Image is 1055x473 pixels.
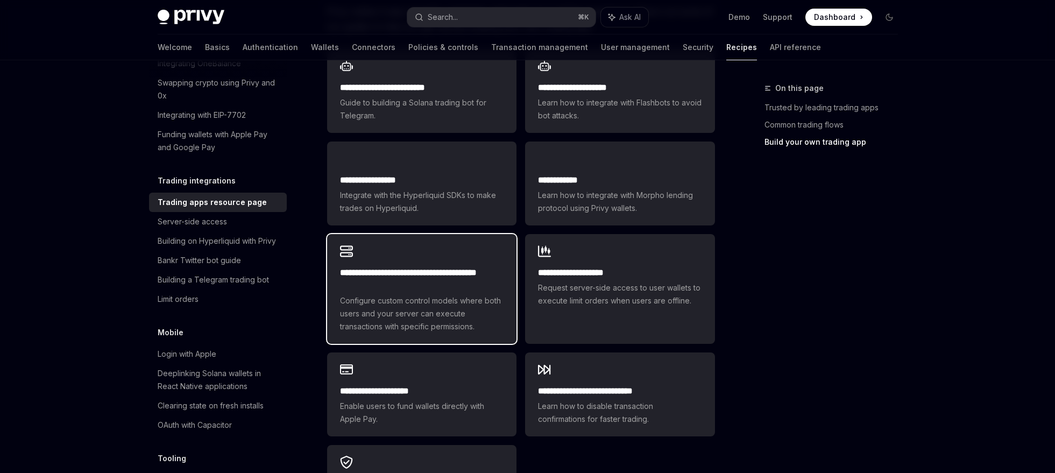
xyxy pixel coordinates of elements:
[311,34,339,60] a: Wallets
[149,231,287,251] a: Building on Hyperliquid with Privy
[158,76,280,102] div: Swapping crypto using Privy and 0x
[407,8,596,27] button: Search...⌘K
[538,96,702,122] span: Learn how to integrate with Flashbots to avoid bot attacks.
[538,189,702,215] span: Learn how to integrate with Morpho lending protocol using Privy wallets.
[538,400,702,426] span: Learn how to disable transaction confirmations for faster trading.
[158,399,264,412] div: Clearing state on fresh installs
[149,73,287,105] a: Swapping crypto using Privy and 0x
[764,116,907,133] a: Common trading flows
[327,142,516,225] a: **** **** **** **Integrate with the Hyperliquid SDKs to make trades on Hyperliquid.
[601,8,648,27] button: Ask AI
[352,34,395,60] a: Connectors
[775,82,824,95] span: On this page
[158,109,246,122] div: Integrating with EIP-7702
[149,270,287,290] a: Building a Telegram trading bot
[158,273,269,286] div: Building a Telegram trading bot
[158,235,276,248] div: Building on Hyperliquid with Privy
[158,452,186,465] h5: Tooling
[764,133,907,151] a: Build your own trading app
[525,142,714,225] a: **** **** **Learn how to integrate with Morpho lending protocol using Privy wallets.
[728,12,750,23] a: Demo
[805,9,872,26] a: Dashboard
[763,12,792,23] a: Support
[340,96,504,122] span: Guide to building a Solana trading bot for Telegram.
[601,34,670,60] a: User management
[158,254,241,267] div: Bankr Twitter bot guide
[158,419,232,432] div: OAuth with Capacitor
[881,9,898,26] button: Toggle dark mode
[340,294,504,333] span: Configure custom control models where both users and your server can execute transactions with sp...
[158,196,267,209] div: Trading apps resource page
[814,12,855,23] span: Dashboard
[158,326,183,339] h5: Mobile
[340,189,504,215] span: Integrate with the Hyperliquid SDKs to make trades on Hyperliquid.
[158,34,192,60] a: Welcome
[158,367,280,393] div: Deeplinking Solana wallets in React Native applications
[578,13,589,22] span: ⌘ K
[158,293,199,306] div: Limit orders
[149,364,287,396] a: Deeplinking Solana wallets in React Native applications
[525,234,714,344] a: **** **** **** *****Request server-side access to user wallets to execute limit orders when users...
[149,125,287,157] a: Funding wallets with Apple Pay and Google Pay
[683,34,713,60] a: Security
[149,344,287,364] a: Login with Apple
[770,34,821,60] a: API reference
[158,215,227,228] div: Server-side access
[408,34,478,60] a: Policies & controls
[764,99,907,116] a: Trusted by leading trading apps
[491,34,588,60] a: Transaction management
[158,174,236,187] h5: Trading integrations
[619,12,641,23] span: Ask AI
[340,400,504,426] span: Enable users to fund wallets directly with Apple Pay.
[205,34,230,60] a: Basics
[149,251,287,270] a: Bankr Twitter bot guide
[149,396,287,415] a: Clearing state on fresh installs
[726,34,757,60] a: Recipes
[149,212,287,231] a: Server-side access
[428,11,458,24] div: Search...
[158,348,216,361] div: Login with Apple
[149,193,287,212] a: Trading apps resource page
[149,105,287,125] a: Integrating with EIP-7702
[149,415,287,435] a: OAuth with Capacitor
[149,290,287,309] a: Limit orders
[243,34,298,60] a: Authentication
[538,281,702,307] span: Request server-side access to user wallets to execute limit orders when users are offline.
[158,128,280,154] div: Funding wallets with Apple Pay and Google Pay
[158,10,224,25] img: dark logo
